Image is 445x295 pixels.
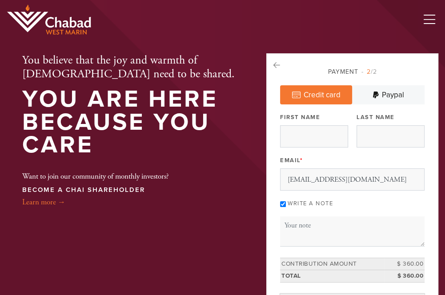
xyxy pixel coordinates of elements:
[366,68,370,76] span: 2
[280,258,385,270] td: Contribution Amount
[361,68,377,76] span: /2
[22,186,168,194] h3: BECOME A CHAI SHAREHOLDER
[280,85,353,104] a: Credit card
[300,157,303,164] span: This field is required.
[280,67,425,76] div: Payment
[7,4,91,35] img: chabad-west-marin-logo.png
[288,200,333,207] label: Write a note
[22,53,237,81] h2: You believe that the joy and warmth of [DEMOGRAPHIC_DATA] need to be shared.
[385,258,425,270] td: $ 360.00
[280,113,320,121] label: First Name
[280,270,385,282] td: Total
[280,156,303,164] label: Email
[352,85,425,104] a: Paypal
[357,113,395,121] label: Last Name
[22,159,168,208] div: Want to join our community of monthly investors?
[22,197,65,207] a: Learn more →
[22,88,237,156] h1: You are here because you care
[385,270,425,282] td: $ 360.00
